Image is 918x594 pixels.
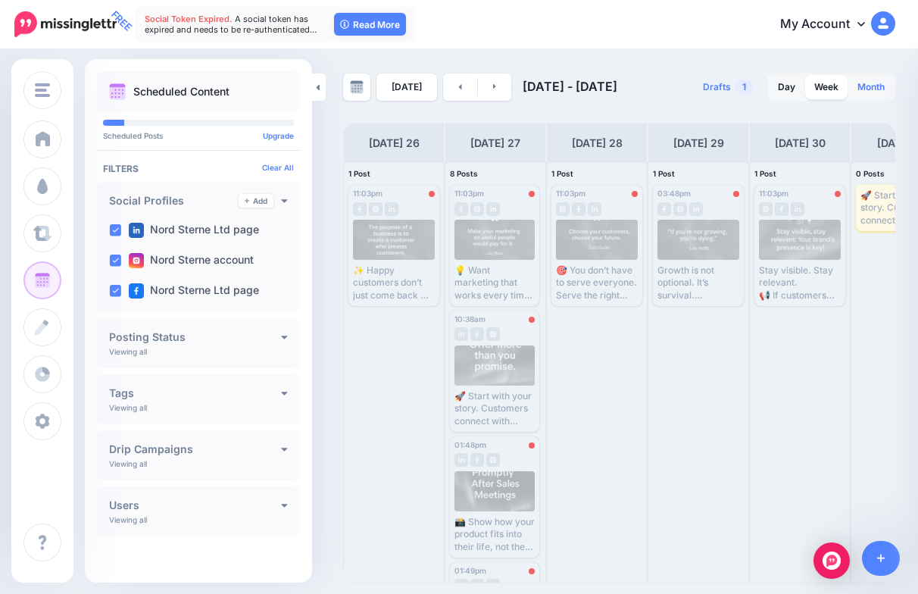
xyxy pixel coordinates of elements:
a: Read More [334,13,406,36]
img: linkedin-grey-square.png [454,579,468,592]
h4: [DATE] 28 [572,134,623,152]
p: Viewing all [109,515,147,524]
span: 1 Post [348,169,370,178]
a: Drafts1 [694,73,763,101]
span: 10:38am [454,314,486,324]
label: Nord Sterne Ltd page [129,223,259,238]
img: Missinglettr [14,11,117,37]
img: linkedin-grey-square.png [385,202,398,216]
div: 🚀 Start with your story. Customers connect with purpose, not just products. [454,390,535,427]
img: linkedin-grey-square.png [588,202,601,216]
span: 1 Post [551,169,573,178]
p: Scheduled Content [133,86,229,97]
span: 1 Post [653,169,675,178]
div: Open Intercom Messenger [813,542,850,579]
h4: Tags [109,388,281,399]
div: ✨ Happy customers don’t just come back — they bring others with them. 💬 “The purpose of a busines... [353,264,435,302]
div: Growth is not optional. It’s survival. “If you’re not growing, you’re dying.” – [PERSON_NAME] 📈 I... [657,264,739,302]
span: 11:03pm [759,189,788,198]
div: Stay visible. Stay relevant. 📢 If customers don’t see you, they won’t choose you. The #1 branding... [759,264,841,302]
span: FREE [106,5,137,36]
h4: [DATE] 26 [369,134,420,152]
a: Upgrade [263,131,294,140]
a: Add [239,194,273,208]
span: 1 [735,80,754,94]
h4: [DATE] 30 [775,134,826,152]
span: 01:48pm [454,440,486,449]
label: Nord Sterne Ltd page [129,283,259,299]
img: instagram-grey-square.png [486,579,500,592]
img: instagram-grey-square.png [759,202,773,216]
a: Week [805,75,848,99]
img: instagram-grey-square.png [369,202,382,216]
img: linkedin-grey-square.png [791,202,804,216]
div: 📸 Show how your product fits into their life, not the other way around. [454,516,535,553]
span: 11:03pm [556,189,585,198]
img: calendar.png [109,83,126,100]
img: instagram-grey-square.png [470,202,484,216]
img: instagram-square.png [129,253,144,268]
a: FREE [14,8,117,41]
h4: Posting Status [109,332,281,342]
p: Viewing all [109,347,147,356]
a: Month [848,75,894,99]
span: 8 Posts [450,169,478,178]
img: facebook-square.png [129,283,144,299]
img: instagram-grey-square.png [556,202,570,216]
a: My Account [765,6,895,43]
img: instagram-grey-square.png [486,327,500,341]
img: facebook-grey-square.png [470,579,484,592]
span: 11:03pm [454,189,484,198]
div: 🎯 You don’t have to serve everyone. Serve the right ones. “Choose your customers, choose your fut... [556,264,638,302]
img: facebook-grey-square.png [470,327,484,341]
div: 💡 Want marketing that works every time? Stop selling. Start helping. “Make your marketing so usef... [454,264,535,302]
span: 11:03pm [353,189,382,198]
span: A social token has expired and needs to be re-authenticated… [145,14,317,35]
img: facebook-grey-square.png [470,453,484,467]
label: Nord Sterne account [129,253,254,268]
img: calendar-grey-darker.png [350,80,364,94]
h4: Users [109,500,281,511]
span: 01:49pm [454,566,486,575]
span: 1 Post [754,169,776,178]
p: Viewing all [109,459,147,468]
span: Drafts [703,83,731,92]
h4: [DATE] 29 [673,134,724,152]
img: facebook-grey-square.png [353,202,367,216]
img: linkedin-square.png [129,223,144,238]
a: Day [769,75,804,99]
span: Social Token Expired. [145,14,233,24]
a: Clear All [262,163,294,172]
img: facebook-grey-square.png [572,202,585,216]
h4: Filters [103,163,294,174]
img: facebook-grey-square.png [454,202,468,216]
img: linkedin-grey-square.png [689,202,703,216]
img: linkedin-grey-square.png [486,202,500,216]
a: [DATE] [376,73,437,101]
img: menu.png [35,83,50,97]
h4: [DATE] 27 [470,134,520,152]
img: facebook-grey-square.png [775,202,788,216]
img: linkedin-grey-square.png [454,327,468,341]
span: [DATE] - [DATE] [523,79,617,94]
img: instagram-grey-square.png [486,453,500,467]
img: facebook-grey-square.png [657,202,671,216]
h4: Drip Campaigns [109,444,281,455]
img: instagram-grey-square.png [673,202,687,216]
p: Scheduled Posts [103,132,294,139]
p: Viewing all [109,403,147,412]
span: 0 Posts [856,169,885,178]
span: 03:48pm [657,189,691,198]
h4: Social Profiles [109,195,239,206]
img: linkedin-grey-square.png [454,453,468,467]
